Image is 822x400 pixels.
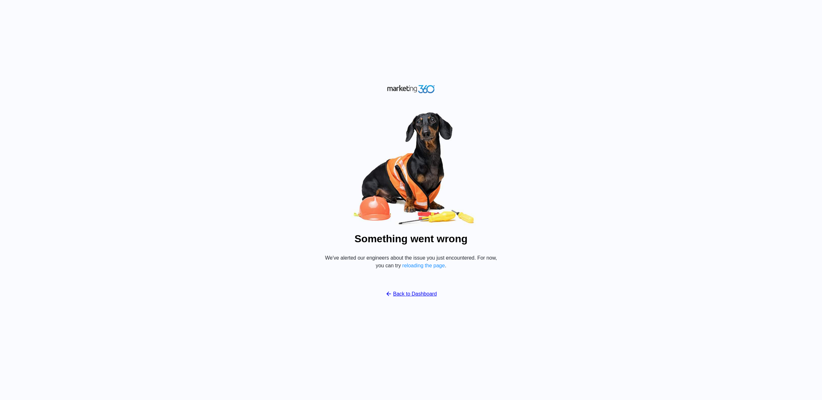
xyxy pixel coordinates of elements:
[315,108,507,228] img: Oops
[385,290,437,298] a: Back to Dashboard
[354,231,468,246] h1: Something went wrong
[321,254,501,270] p: We've alerted our engineers about the issue you just encountered. For now, you can try .
[402,263,445,269] button: reloading the page
[387,84,435,95] img: Marketing 360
